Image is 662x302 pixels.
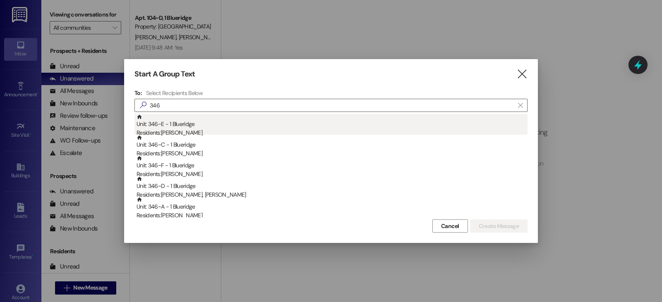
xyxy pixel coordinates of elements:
[479,222,519,231] span: Create Message
[137,135,528,158] div: Unit: 346~C - 1 Blueridge
[432,219,468,233] button: Cancel
[441,222,459,231] span: Cancel
[134,135,528,155] div: Unit: 346~C - 1 BlueridgeResidents:[PERSON_NAME]
[134,176,528,197] div: Unit: 346~D - 1 BlueridgeResidents:[PERSON_NAME], [PERSON_NAME]
[146,89,203,97] h4: Select Recipients Below
[137,170,528,178] div: Residents: [PERSON_NAME]
[134,155,528,176] div: Unit: 346~F - 1 BlueridgeResidents:[PERSON_NAME]
[137,197,528,220] div: Unit: 346~A - 1 Blueridge
[514,99,527,112] button: Clear text
[137,101,150,109] i: 
[137,176,528,200] div: Unit: 346~D - 1 Blueridge
[137,190,528,199] div: Residents: [PERSON_NAME], [PERSON_NAME]
[134,69,195,79] h3: Start A Group Text
[150,100,514,111] input: Search for any contact or apartment
[470,219,528,233] button: Create Message
[134,89,142,97] h3: To:
[137,114,528,138] div: Unit: 346~E - 1 Blueridge
[137,155,528,179] div: Unit: 346~F - 1 Blueridge
[134,197,528,217] div: Unit: 346~A - 1 BlueridgeResidents:[PERSON_NAME]
[137,128,528,137] div: Residents: [PERSON_NAME]
[137,149,528,158] div: Residents: [PERSON_NAME]
[137,211,528,220] div: Residents: [PERSON_NAME]
[518,102,523,109] i: 
[134,114,528,135] div: Unit: 346~E - 1 BlueridgeResidents:[PERSON_NAME]
[516,70,528,78] i: 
